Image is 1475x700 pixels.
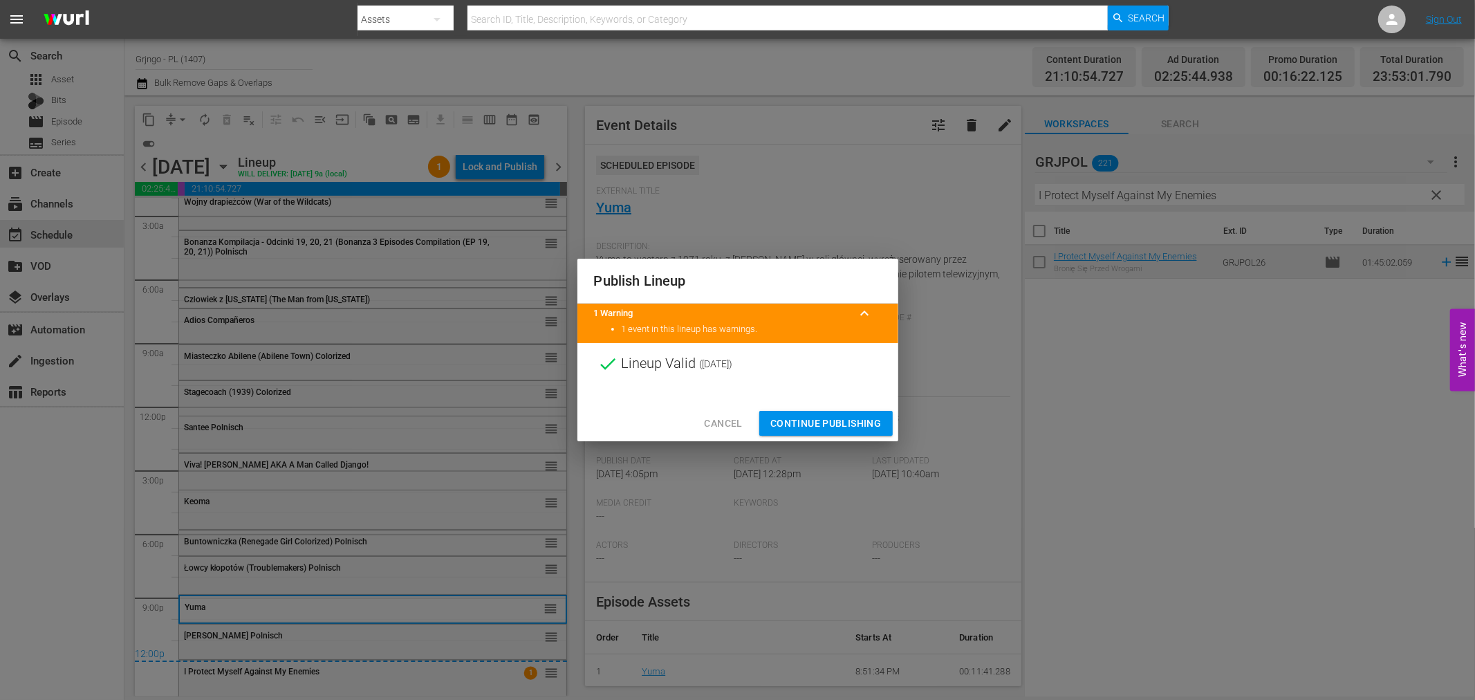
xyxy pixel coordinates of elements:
button: Cancel [693,411,753,436]
title: 1 Warning [594,307,848,320]
button: keyboard_arrow_up [848,297,882,330]
span: Continue Publishing [770,415,882,432]
span: Search [1129,6,1165,30]
button: Continue Publishing [759,411,893,436]
span: keyboard_arrow_up [857,305,873,322]
button: Open Feedback Widget [1450,309,1475,392]
span: Cancel [704,415,742,432]
h2: Publish Lineup [594,270,882,292]
li: 1 event in this lineup has warnings. [622,323,882,336]
div: Lineup Valid [577,343,898,385]
span: ( [DATE] ) [700,353,733,374]
img: ans4CAIJ8jUAAAAAAAAAAAAAAAAAAAAAAAAgQb4GAAAAAAAAAAAAAAAAAAAAAAAAJMjXAAAAAAAAAAAAAAAAAAAAAAAAgAT5G... [33,3,100,36]
a: Sign Out [1426,14,1462,25]
span: menu [8,11,25,28]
